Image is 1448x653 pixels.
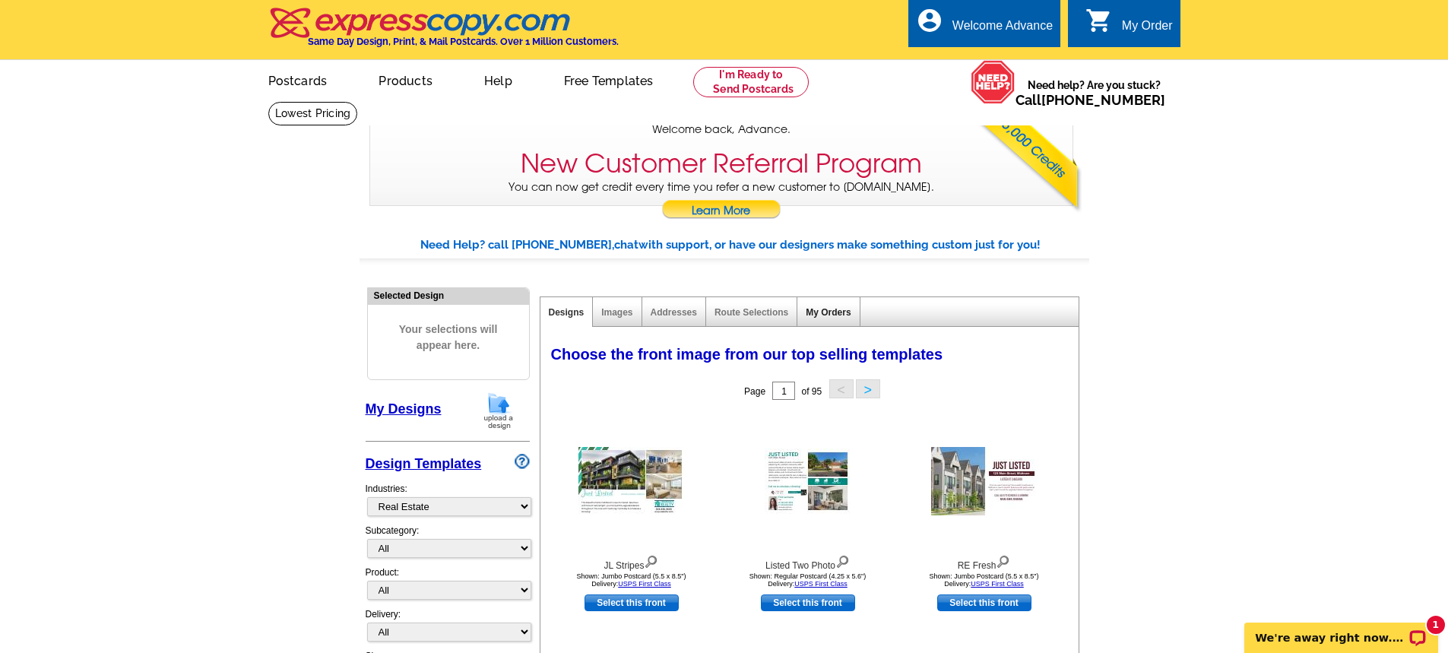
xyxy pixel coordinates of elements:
[549,307,585,318] a: Designs
[644,552,658,569] img: view design details
[548,552,715,572] div: JL Stripes
[366,566,530,607] div: Product:
[614,238,638,252] span: chat
[366,474,530,524] div: Industries:
[1234,605,1448,653] iframe: LiveChat chat widget
[937,594,1031,611] a: use this design
[916,7,943,34] i: account_circle
[801,386,822,397] span: of 95
[901,572,1068,588] div: Shown: Jumbo Postcard (5.5 x 8.5") Delivery:
[420,236,1089,254] div: Need Help? call [PHONE_NUMBER], with support, or have our designers make something custom just fo...
[996,552,1010,569] img: view design details
[268,18,619,47] a: Same Day Design, Print, & Mail Postcards. Over 1 Million Customers.
[585,594,679,611] a: use this design
[651,307,697,318] a: Addresses
[724,552,892,572] div: Listed Two Photo
[1016,78,1173,108] span: Need help? Are you stuck?
[1085,7,1113,34] i: shopping_cart
[578,447,685,515] img: JL Stripes
[244,62,352,97] a: Postcards
[971,580,1024,588] a: USPS First Class
[835,552,850,569] img: view design details
[1122,19,1173,40] div: My Order
[761,594,855,611] a: use this design
[548,572,715,588] div: Shown: Jumbo Postcard (5.5 x 8.5") Delivery:
[724,572,892,588] div: Shown: Regular Postcard (4.25 x 5.6") Delivery:
[515,454,530,469] img: design-wizard-help-icon.png
[354,62,457,97] a: Products
[794,580,848,588] a: USPS First Class
[829,379,854,398] button: <
[1016,92,1165,108] span: Call
[540,62,678,97] a: Free Templates
[931,447,1038,515] img: RE Fresh
[806,307,851,318] a: My Orders
[460,62,537,97] a: Help
[551,346,943,363] span: Choose the front image from our top selling templates
[714,307,788,318] a: Route Selections
[618,580,671,588] a: USPS First Class
[971,60,1016,104] img: help
[366,524,530,566] div: Subcategory:
[901,552,1068,572] div: RE Fresh
[601,307,632,318] a: Images
[652,122,791,138] span: Welcome back, Advance.
[661,200,781,223] a: Learn More
[744,386,765,397] span: Page
[765,449,851,514] img: Listed Two Photo
[368,288,529,303] div: Selected Design
[856,379,880,398] button: >
[366,456,482,471] a: Design Templates
[1041,92,1165,108] a: [PHONE_NUMBER]
[308,36,619,47] h4: Same Day Design, Print, & Mail Postcards. Over 1 Million Customers.
[479,391,518,430] img: upload-design
[1085,17,1173,36] a: shopping_cart My Order
[366,607,530,649] div: Delivery:
[366,401,442,417] a: My Designs
[952,19,1053,40] div: Welcome Advance
[379,306,518,369] span: Your selections will appear here.
[521,148,922,179] h3: New Customer Referral Program
[370,179,1073,223] p: You can now get credit every time you refer a new customer to [DOMAIN_NAME].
